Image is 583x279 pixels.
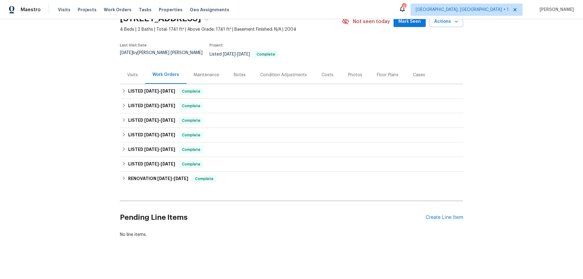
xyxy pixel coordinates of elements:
h6: LISTED [128,117,175,124]
span: [DATE] [144,104,159,108]
div: Photos [348,72,362,78]
span: Properties [159,7,182,13]
span: Mark Seen [398,18,421,26]
span: [DATE] [161,162,175,166]
span: [DATE] [223,52,236,56]
h6: LISTED [128,88,175,95]
span: - [144,162,175,166]
span: - [223,52,250,56]
div: LISTED [DATE]-[DATE]Complete [120,99,463,113]
span: Visits [58,7,70,13]
span: [DATE] [161,89,175,93]
div: 4 [402,4,406,10]
span: [DATE] [161,133,175,137]
div: Work Orders [152,72,179,78]
h6: LISTED [128,102,175,110]
button: Actions [429,16,463,27]
div: LISTED [DATE]-[DATE]Complete [120,157,463,172]
button: Mark Seen [394,16,426,27]
span: Complete [254,53,278,56]
span: [DATE] [174,176,188,181]
div: Maintenance [194,72,219,78]
div: Visits [127,72,138,78]
div: LISTED [DATE]-[DATE]Complete [120,142,463,157]
span: 4 Beds | 2 Baths | Total: 1741 ft² | Above Grade: 1741 ft² | Basement Finished: N/A | 2004 [120,26,342,32]
span: [DATE] [144,89,159,93]
span: [DATE] [161,118,175,122]
span: Projects [78,7,97,13]
span: Not seen today [353,19,390,25]
span: Complete [179,88,203,94]
h6: RENOVATION [128,175,188,182]
div: Condition Adjustments [260,72,307,78]
div: No line items. [120,232,463,238]
span: Complete [179,147,203,153]
span: [DATE] [144,133,159,137]
span: Complete [193,176,216,182]
span: - [144,133,175,137]
span: [DATE] [161,147,175,151]
span: [DATE] [144,162,159,166]
div: Create Line Item [426,215,463,220]
span: Project [210,43,223,47]
span: Tasks [139,8,152,12]
span: [DATE] [161,104,175,108]
span: [DATE] [237,52,250,56]
span: - [144,104,175,108]
span: Complete [179,132,203,138]
span: Last Visit Date [120,43,147,47]
h2: Pending Line Items [120,203,426,232]
h6: LISTED [128,131,175,139]
span: Maestro [21,7,41,13]
span: [DATE] [144,147,159,151]
div: Cases [413,72,425,78]
span: - [144,118,175,122]
div: Costs [322,72,333,78]
div: LISTED [DATE]-[DATE]Complete [120,113,463,128]
h6: LISTED [128,146,175,153]
span: Complete [179,103,203,109]
div: LISTED [DATE]-[DATE]Complete [120,128,463,142]
h6: LISTED [128,161,175,168]
span: Work Orders [104,7,131,13]
span: - [144,89,175,93]
span: Geo Assignments [190,7,229,13]
div: LISTED [DATE]-[DATE]Complete [120,84,463,99]
span: [PERSON_NAME] [537,7,574,13]
div: RENOVATION [DATE]-[DATE]Complete [120,172,463,186]
span: - [157,176,188,181]
span: - [144,147,175,151]
span: Complete [179,161,203,167]
span: [DATE] [144,118,159,122]
span: [DATE] [157,176,172,181]
span: [GEOGRAPHIC_DATA], [GEOGRAPHIC_DATA] + 1 [416,7,509,13]
div: by [PERSON_NAME] [PERSON_NAME] [120,51,210,62]
div: Notes [234,72,246,78]
h2: [STREET_ADDRESS] [120,15,201,22]
span: [DATE] [120,51,133,55]
span: Listed [210,52,278,56]
span: Actions [434,18,458,26]
span: Complete [179,117,203,124]
div: Floor Plans [377,72,398,78]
